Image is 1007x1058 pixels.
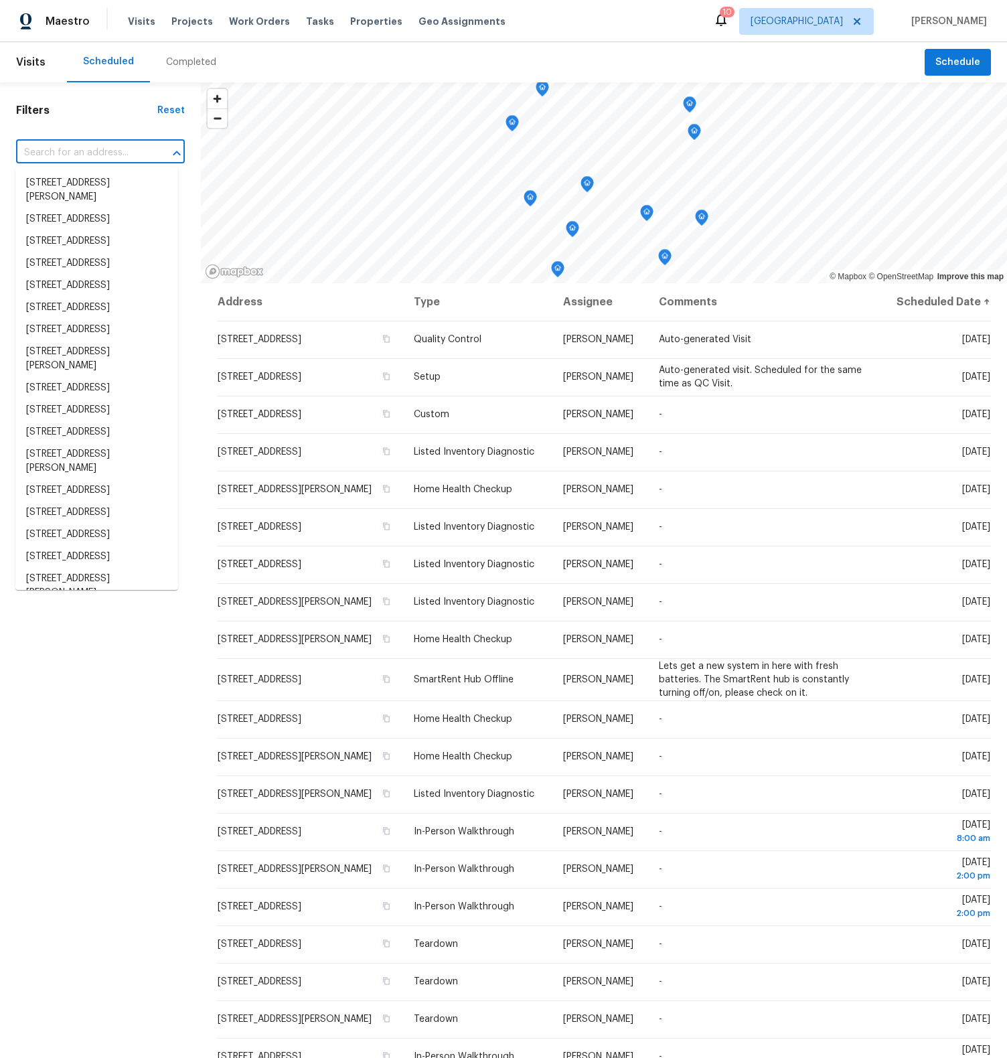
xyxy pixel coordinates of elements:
[414,752,512,761] span: Home Health Checkup
[962,714,990,724] span: [DATE]
[15,208,178,230] li: [STREET_ADDRESS]
[15,319,178,341] li: [STREET_ADDRESS]
[563,827,633,836] span: [PERSON_NAME]
[536,80,549,101] div: Map marker
[659,410,662,419] span: -
[218,902,301,911] span: [STREET_ADDRESS]
[15,502,178,524] li: [STREET_ADDRESS]
[935,54,980,71] span: Schedule
[414,522,534,532] span: Listed Inventory Diagnostic
[217,283,403,321] th: Address
[218,675,301,684] span: [STREET_ADDRESS]
[962,485,990,494] span: [DATE]
[695,210,708,230] div: Map marker
[380,520,392,532] button: Copy Address
[218,1014,372,1024] span: [STREET_ADDRESS][PERSON_NAME]
[15,399,178,421] li: [STREET_ADDRESS]
[659,635,662,644] span: -
[563,335,633,344] span: [PERSON_NAME]
[380,408,392,420] button: Copy Address
[414,410,449,419] span: Custom
[659,789,662,799] span: -
[925,49,991,76] button: Schedule
[962,597,990,607] span: [DATE]
[218,635,372,644] span: [STREET_ADDRESS][PERSON_NAME]
[414,675,514,684] span: SmartRent Hub Offline
[16,104,157,117] h1: Filters
[563,675,633,684] span: [PERSON_NAME]
[380,937,392,950] button: Copy Address
[648,283,880,321] th: Comments
[906,15,987,28] span: [PERSON_NAME]
[563,597,633,607] span: [PERSON_NAME]
[659,1014,662,1024] span: -
[830,272,866,281] a: Mapbox
[659,662,849,698] span: Lets get a new system in here with fresh batteries. The SmartRent hub is constantly turning off/o...
[414,447,534,457] span: Listed Inventory Diagnostic
[171,15,213,28] span: Projects
[414,902,514,911] span: In-Person Walkthrough
[891,832,990,845] div: 8:00 am
[218,827,301,836] span: [STREET_ADDRESS]
[962,447,990,457] span: [DATE]
[380,975,392,987] button: Copy Address
[380,900,392,912] button: Copy Address
[962,635,990,644] span: [DATE]
[962,675,990,684] span: [DATE]
[15,568,178,604] li: [STREET_ADDRESS][PERSON_NAME]
[891,869,990,883] div: 2:00 pm
[208,89,227,108] span: Zoom in
[15,421,178,443] li: [STREET_ADDRESS]
[218,597,372,607] span: [STREET_ADDRESS][PERSON_NAME]
[380,825,392,837] button: Copy Address
[218,789,372,799] span: [STREET_ADDRESS][PERSON_NAME]
[640,205,653,226] div: Map marker
[16,143,147,163] input: Search for an address...
[962,977,990,986] span: [DATE]
[506,115,519,136] div: Map marker
[659,752,662,761] span: -
[414,864,514,874] span: In-Person Walkthrough
[218,714,301,724] span: [STREET_ADDRESS]
[563,939,633,949] span: [PERSON_NAME]
[962,335,990,344] span: [DATE]
[563,714,633,724] span: [PERSON_NAME]
[15,524,178,546] li: [STREET_ADDRESS]
[962,410,990,419] span: [DATE]
[414,939,458,949] span: Teardown
[380,673,392,685] button: Copy Address
[218,447,301,457] span: [STREET_ADDRESS]
[566,221,579,242] div: Map marker
[414,372,441,382] span: Setup
[414,1014,458,1024] span: Teardown
[751,15,843,28] span: [GEOGRAPHIC_DATA]
[563,485,633,494] span: [PERSON_NAME]
[962,372,990,382] span: [DATE]
[563,447,633,457] span: [PERSON_NAME]
[15,479,178,502] li: [STREET_ADDRESS]
[962,789,990,799] span: [DATE]
[962,522,990,532] span: [DATE]
[380,333,392,345] button: Copy Address
[563,372,633,382] span: [PERSON_NAME]
[306,17,334,26] span: Tasks
[414,714,512,724] span: Home Health Checkup
[962,1014,990,1024] span: [DATE]
[15,546,178,568] li: [STREET_ADDRESS]
[962,939,990,949] span: [DATE]
[722,5,732,19] div: 10
[563,1014,633,1024] span: [PERSON_NAME]
[659,597,662,607] span: -
[380,483,392,495] button: Copy Address
[880,283,991,321] th: Scheduled Date ↑
[218,752,372,761] span: [STREET_ADDRESS][PERSON_NAME]
[659,902,662,911] span: -
[659,447,662,457] span: -
[563,635,633,644] span: [PERSON_NAME]
[15,172,178,208] li: [STREET_ADDRESS][PERSON_NAME]
[563,789,633,799] span: [PERSON_NAME]
[659,366,862,388] span: Auto-generated visit. Scheduled for the same time as QC Visit.
[658,249,672,270] div: Map marker
[563,410,633,419] span: [PERSON_NAME]
[218,939,301,949] span: [STREET_ADDRESS]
